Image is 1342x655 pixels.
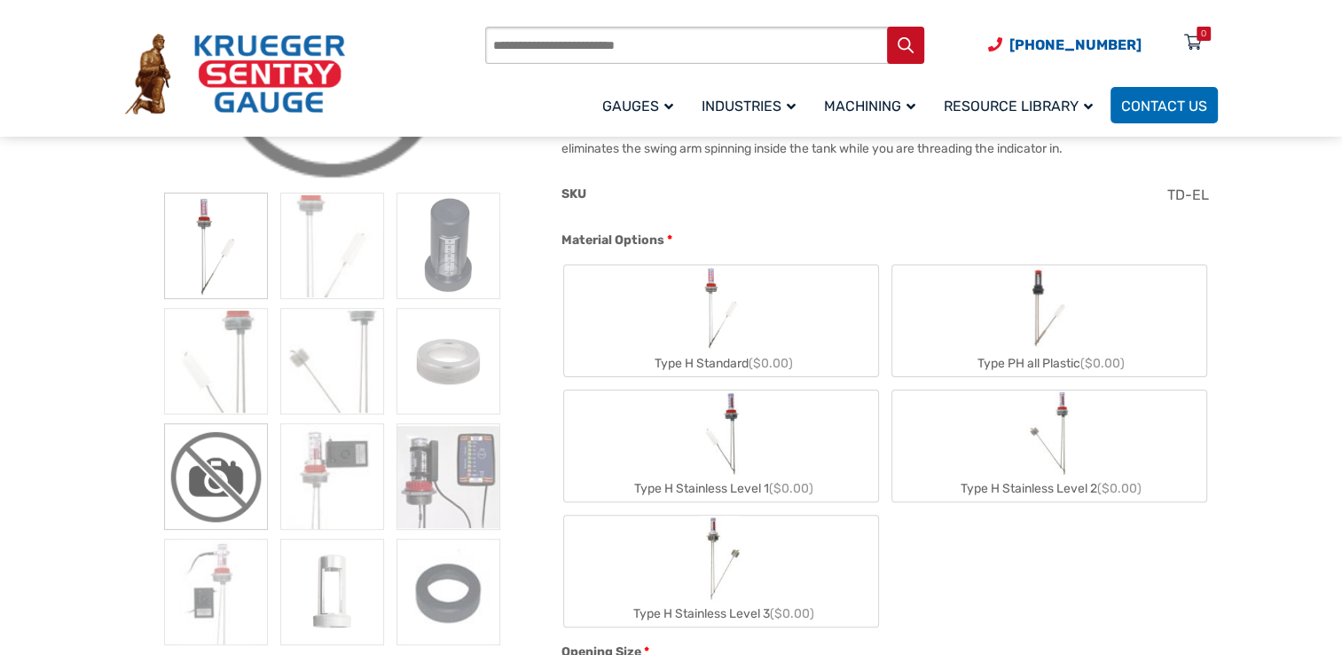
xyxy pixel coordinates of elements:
[769,606,813,621] span: ($0.00)
[564,265,878,376] label: Type H Standard
[892,351,1206,376] div: Type PH all Plastic
[944,98,1093,114] span: Resource Library
[164,423,268,530] img: Therma Gauge - Image 7
[280,308,384,414] img: Therma Gauge - Image 5
[164,539,268,645] img: Therma Gauge - Image 10
[164,193,268,299] img: Therma Gauge
[813,84,933,126] a: Machining
[892,265,1206,376] label: Type PH all Plastic
[824,98,915,114] span: Machining
[602,98,673,114] span: Gauges
[396,539,500,645] img: Therma Gauge - Image 12
[564,391,878,501] label: Type H Stainless Level 1
[561,233,664,248] span: Material Options
[748,356,792,371] span: ($0.00)
[125,34,345,115] img: Krueger Sentry Gauge
[164,308,268,414] img: Therma Gauge - Image 4
[892,391,1206,501] label: Type H Stainless Level 2
[1110,87,1218,123] a: Contact Us
[564,476,878,501] div: Type H Stainless Level 1
[396,308,500,414] img: ALN
[280,539,384,645] img: ALG-OF
[592,84,691,126] a: Gauges
[667,231,672,249] abbr: required
[1121,98,1207,114] span: Contact Us
[892,476,1206,501] div: Type H Stainless Level 2
[396,423,500,530] img: Therma Gauge - Image 9
[702,98,796,114] span: Industries
[564,351,878,376] div: Type H Standard
[1009,36,1142,53] span: [PHONE_NUMBER]
[564,601,878,627] div: Type H Stainless Level 3
[280,423,384,530] img: Therma Gauge - Image 8
[1167,186,1209,203] span: TD-EL
[933,84,1110,126] a: Resource Library
[768,481,812,496] span: ($0.00)
[691,84,813,126] a: Industries
[280,193,384,299] img: Therma Gauge - Image 2
[1080,356,1125,371] span: ($0.00)
[1097,481,1142,496] span: ($0.00)
[1201,27,1206,41] div: 0
[564,516,878,627] label: Type H Stainless Level 3
[561,186,586,201] span: SKU
[396,193,500,299] img: PVG
[988,34,1142,56] a: Phone Number (920) 434-8860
